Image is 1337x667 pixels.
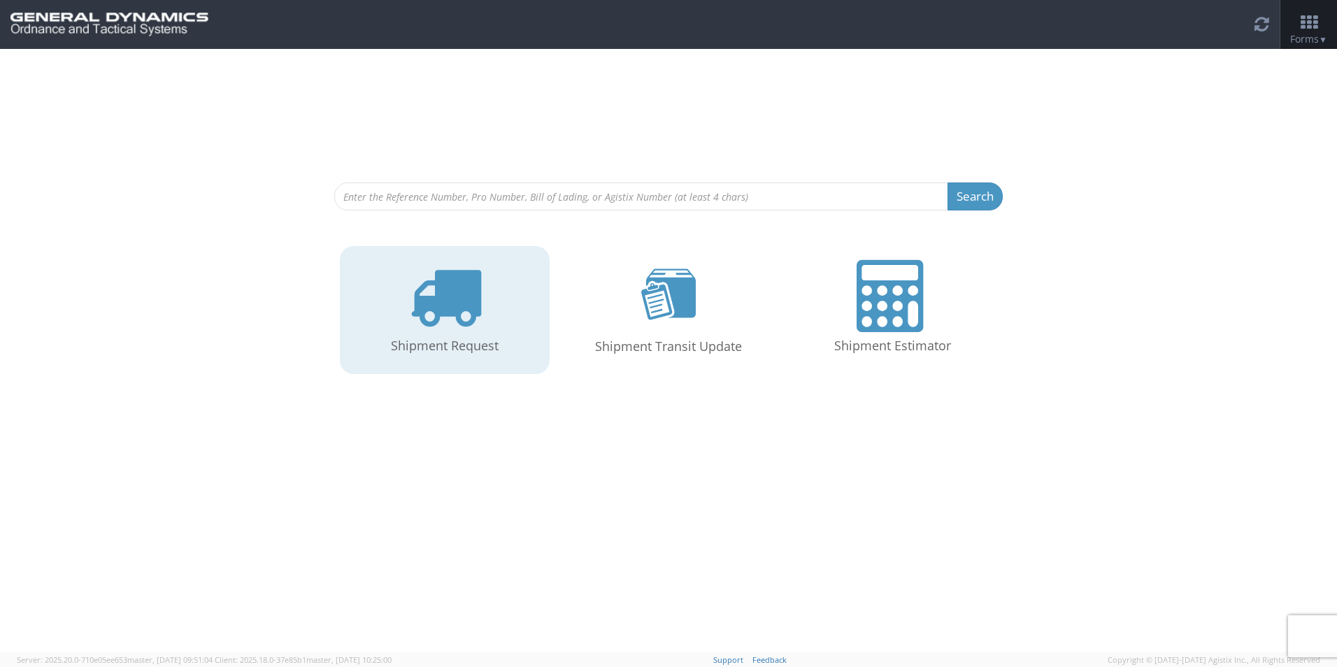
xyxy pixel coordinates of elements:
[10,13,208,36] img: gd-ots-0c3321f2eb4c994f95cb.png
[801,339,983,353] h4: Shipment Estimator
[1290,32,1327,45] span: Forms
[215,654,392,665] span: Client: 2025.18.0-37e85b1
[340,246,550,374] a: Shipment Request
[306,654,392,665] span: master, [DATE] 10:25:00
[787,246,997,374] a: Shipment Estimator
[17,654,213,665] span: Server: 2025.20.0-710e05ee653
[354,339,536,353] h4: Shipment Request
[578,340,759,354] h4: Shipment Transit Update
[1319,34,1327,45] span: ▼
[1108,654,1320,666] span: Copyright © [DATE]-[DATE] Agistix Inc., All Rights Reserved
[127,654,213,665] span: master, [DATE] 09:51:04
[334,182,948,210] input: Enter the Reference Number, Pro Number, Bill of Lading, or Agistix Number (at least 4 chars)
[564,245,773,375] a: Shipment Transit Update
[713,654,743,665] a: Support
[752,654,787,665] a: Feedback
[948,182,1003,210] button: Search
